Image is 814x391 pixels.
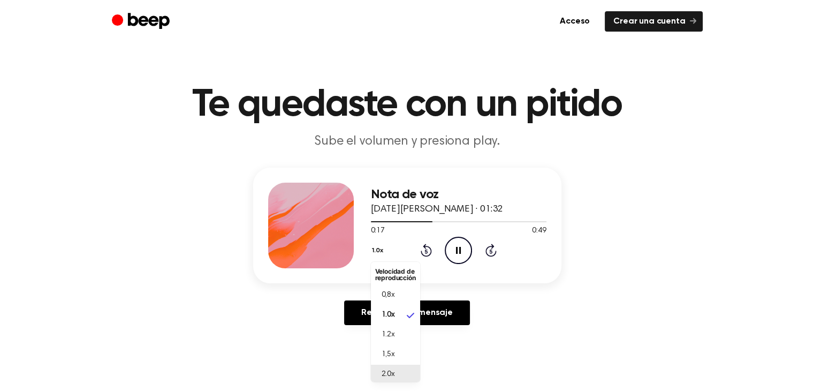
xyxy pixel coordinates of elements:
a: Acceso [551,11,598,32]
button: 1.0x [371,242,387,260]
a: Responder al mensaje [344,300,470,325]
font: 0:17 [371,227,385,235]
font: Sube el volumen y presiona play. [314,135,500,148]
font: Nota de voz [371,188,439,201]
font: Te quedaste con un pitido [192,86,622,124]
font: 2.0x [382,371,395,378]
a: Bip [112,11,172,32]
font: 0,8x [382,291,395,299]
font: Crear una cuenta [613,17,685,26]
font: [DATE][PERSON_NAME] · 01:32 [371,205,503,214]
font: 0:49 [532,227,546,235]
font: Responder al mensaje [361,309,453,317]
font: 1.2x [382,331,395,339]
a: Crear una cuenta [605,11,702,32]
font: 1.0x [372,247,383,254]
font: 1,5x [382,351,395,358]
font: Acceso [560,17,590,26]
font: 1.0x [382,311,395,319]
font: Velocidad de reproducción [375,267,416,282]
ul: 1.0x [371,262,420,382]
